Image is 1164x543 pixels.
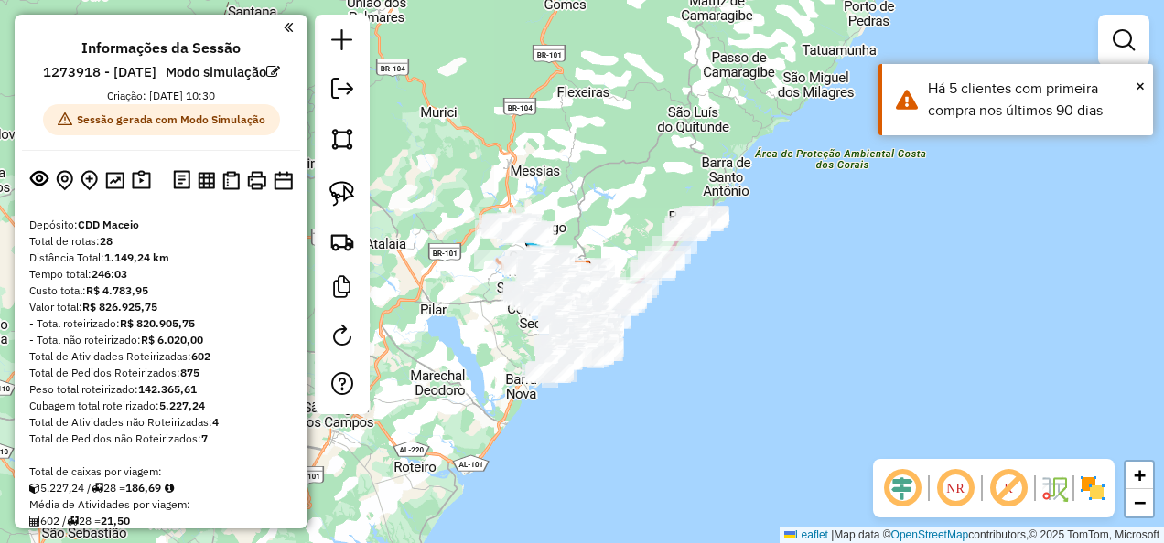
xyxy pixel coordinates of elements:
[194,167,219,192] button: Visualizar relatório de Roteirização
[27,165,52,195] button: Exibir sessão original
[29,381,293,398] div: Peso total roteirizado:
[128,166,155,195] button: Painel de Sugestão
[570,260,594,283] img: CDD Maceio
[1134,463,1146,486] span: +
[928,78,1139,122] div: Há 5 clientes com primeira compra nos últimos 90 dias
[29,496,293,513] div: Média de Atividades por viagem:
[284,16,293,37] a: Clique aqui para minimizar o painel
[100,234,113,248] strong: 28
[780,527,1164,543] div: Map data © contributors,© 2025 TomTom, Microsoft
[219,167,243,194] button: Visualizar Romaneio
[1126,462,1153,489] a: Zoom in
[52,166,77,195] button: Centralizar mapa no depósito ou ponto de apoio
[324,22,361,63] a: Nova sessão e pesquisa
[29,233,293,250] div: Total de rotas:
[191,349,210,363] strong: 602
[100,88,222,104] div: Criação: [DATE] 10:30
[29,480,293,496] div: 5.227,24 / 28 =
[986,466,1030,510] span: Exibir rótulo
[29,398,293,414] div: Cubagem total roteirizado:
[120,316,195,330] strong: R$ 820.905,75
[141,333,203,346] strong: R$ 6.020,00
[29,463,293,480] div: Total de caixas por viagem:
[29,431,293,447] div: Total de Pedidos não Roteirizados:
[102,167,128,192] button: Otimizar todas as rotas
[165,483,174,494] i: Meta Caixas/viagem: 159,94 Diferença: 26,75
[29,266,293,282] div: Tempo total:
[78,218,139,231] strong: CDD Maceio
[523,255,569,273] div: Atividade não roteirizada - ANTONIO SOARES PIMEN
[270,167,296,194] button: Disponibilidade de veículos
[29,299,293,315] div: Valor total:
[524,253,570,271] div: Atividade não roteirizada - LEL MERCEARIA
[891,528,969,541] a: OpenStreetMap
[529,254,575,272] div: Atividade não roteirizada - ANTURIANOS MERCEARIA
[329,126,355,152] img: Selecionar atividades - polígono
[169,166,194,195] button: Logs desbloquear sessão
[1136,72,1145,100] button: Close
[329,229,355,254] img: Criar rota
[201,431,208,445] strong: 7
[180,366,199,379] strong: 875
[1040,474,1069,503] img: Fluxo de ruas
[880,466,924,510] span: Ocultar deslocamento
[933,466,977,510] span: Ocultar NR
[329,181,355,207] img: Selecionar atividades - laço
[29,414,293,431] div: Total de Atividades não Roteirizadas:
[29,348,293,365] div: Total de Atividades Roteirizadas:
[243,167,270,194] button: Imprimir Rotas
[43,64,156,80] h6: 1273918 - [DATE]
[29,513,293,529] div: 602 / 28 =
[266,65,280,79] em: Alterar nome da sessão
[67,516,79,527] i: Total de rotas
[101,514,130,527] strong: 21,50
[82,300,157,314] strong: R$ 826.925,75
[29,217,293,233] div: Depósito:
[29,315,293,332] div: - Total roteirizado:
[322,221,362,261] a: Criar rota
[92,483,103,494] i: Total de rotas
[1126,489,1153,516] a: Zoom out
[29,516,40,527] i: Total de Atividades
[29,332,293,348] div: - Total não roteirizado:
[324,70,361,112] a: Exportar sessão
[568,257,592,281] img: UDC zumpy
[86,283,148,297] strong: R$ 4.783,95
[92,267,127,281] strong: 246:03
[138,382,197,396] strong: 142.365,61
[104,250,169,264] strong: 1.149,24 km
[81,39,241,57] h4: Informações da Sessão
[831,528,834,541] span: |
[125,481,161,495] strong: 186,69
[1136,76,1145,96] span: ×
[784,528,828,541] a: Leaflet
[29,250,293,266] div: Distância Total:
[1078,474,1107,503] img: Exibir/Ocultar setores
[29,282,293,299] div: Custo total:
[43,104,280,135] span: Sessão gerada com Modo Simulação
[212,415,219,429] strong: 4
[1134,491,1146,514] span: −
[324,317,361,358] a: Reroteirizar Sessão
[77,166,102,195] button: Adicionar Atividades
[324,269,361,310] a: Criar modelo
[159,399,205,412] strong: 5.227,24
[29,483,40,494] i: Cubagem total roteirizado
[1105,22,1142,59] a: Exibir filtros
[166,64,280,80] h6: Modo simulação
[29,365,293,381] div: Total de Pedidos Roteirizados:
